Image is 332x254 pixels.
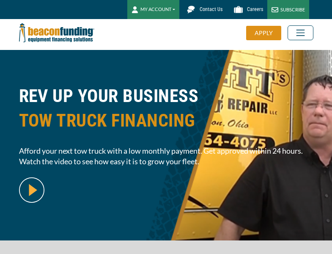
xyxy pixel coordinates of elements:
a: Contact Us [179,2,227,17]
img: Beacon Funding Careers [231,2,246,17]
a: Careers [227,2,267,17]
img: Beacon Funding Corporation logo [19,19,94,47]
button: Toggle navigation [288,25,313,40]
span: TOW TRUCK FINANCING [19,108,313,133]
span: Afford your next tow truck with a low monthly payment. Get approved within 24 hours. Watch the vi... [19,146,313,167]
span: Careers [247,6,263,12]
h1: REV UP YOUR BUSINESS [19,84,313,139]
img: Beacon Funding chat [184,2,198,17]
span: Contact Us [200,6,222,12]
a: APPLY [246,26,288,40]
img: video modal pop-up play button [19,177,44,203]
div: APPLY [246,26,281,40]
